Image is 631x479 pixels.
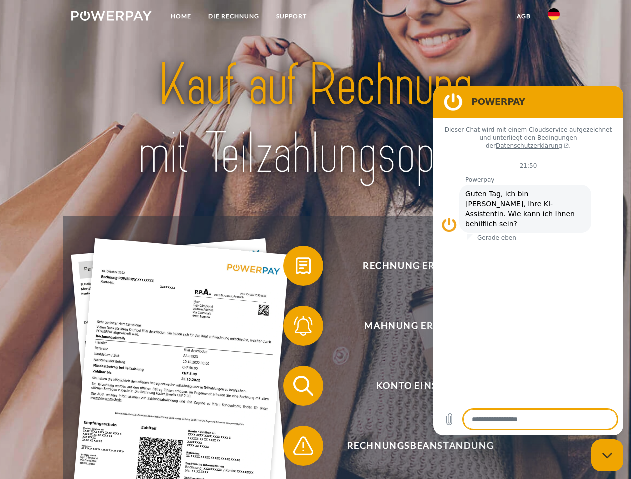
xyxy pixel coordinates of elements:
img: de [548,8,560,20]
button: Rechnungsbeanstandung [283,426,543,466]
span: Konto einsehen [298,366,543,406]
a: DIE RECHNUNG [200,7,268,25]
img: title-powerpay_de.svg [95,48,536,191]
a: SUPPORT [268,7,315,25]
iframe: Messaging-Fenster [433,86,623,435]
button: Konto einsehen [283,366,543,406]
img: logo-powerpay-white.svg [71,11,152,21]
button: Rechnung erhalten? [283,246,543,286]
img: qb_warning.svg [291,433,316,458]
a: agb [508,7,539,25]
img: qb_search.svg [291,373,316,398]
button: Mahnung erhalten? [283,306,543,346]
span: Mahnung erhalten? [298,306,543,346]
iframe: Schaltfläche zum Öffnen des Messaging-Fensters; Konversation läuft [591,439,623,471]
img: qb_bell.svg [291,313,316,338]
img: qb_bill.svg [291,253,316,278]
span: Rechnungsbeanstandung [298,426,543,466]
span: Rechnung erhalten? [298,246,543,286]
a: Home [162,7,200,25]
